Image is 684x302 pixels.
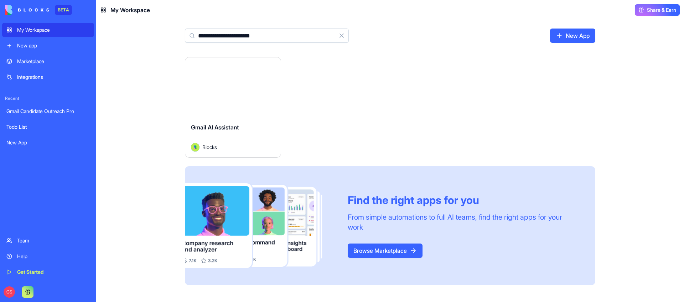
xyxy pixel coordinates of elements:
[550,29,595,43] a: New App
[2,96,94,101] span: Recent
[6,123,90,130] div: Todo List
[2,135,94,150] a: New App
[6,108,90,115] div: Gmail Candidate Outreach Pro
[2,39,94,53] a: New app
[2,54,94,68] a: Marketplace
[5,5,49,15] img: logo
[5,5,72,15] a: BETA
[17,58,90,65] div: Marketplace
[2,120,94,134] a: Todo List
[202,143,217,151] span: Blocks
[4,286,15,298] span: GS
[55,5,72,15] div: BETA
[2,23,94,37] a: My Workspace
[17,42,90,49] div: New app
[348,244,423,258] a: Browse Marketplace
[17,26,90,34] div: My Workspace
[2,234,94,248] a: Team
[185,57,281,158] a: Gmail AI AssistantAvatarBlocks
[191,124,239,131] span: Gmail AI Assistant
[17,268,90,276] div: Get Started
[2,265,94,279] a: Get Started
[185,183,336,268] img: Frame_181_egmpey.png
[635,4,680,16] button: Share & Earn
[17,253,90,260] div: Help
[2,104,94,118] a: Gmail Candidate Outreach Pro
[191,143,199,152] img: Avatar
[348,194,578,206] div: Find the right apps for you
[348,212,578,232] div: From simple automations to full AI teams, find the right apps for your work
[17,237,90,244] div: Team
[6,139,90,146] div: New App
[17,73,90,81] div: Integrations
[2,249,94,263] a: Help
[110,6,150,14] span: My Workspace
[2,70,94,84] a: Integrations
[647,6,676,14] span: Share & Earn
